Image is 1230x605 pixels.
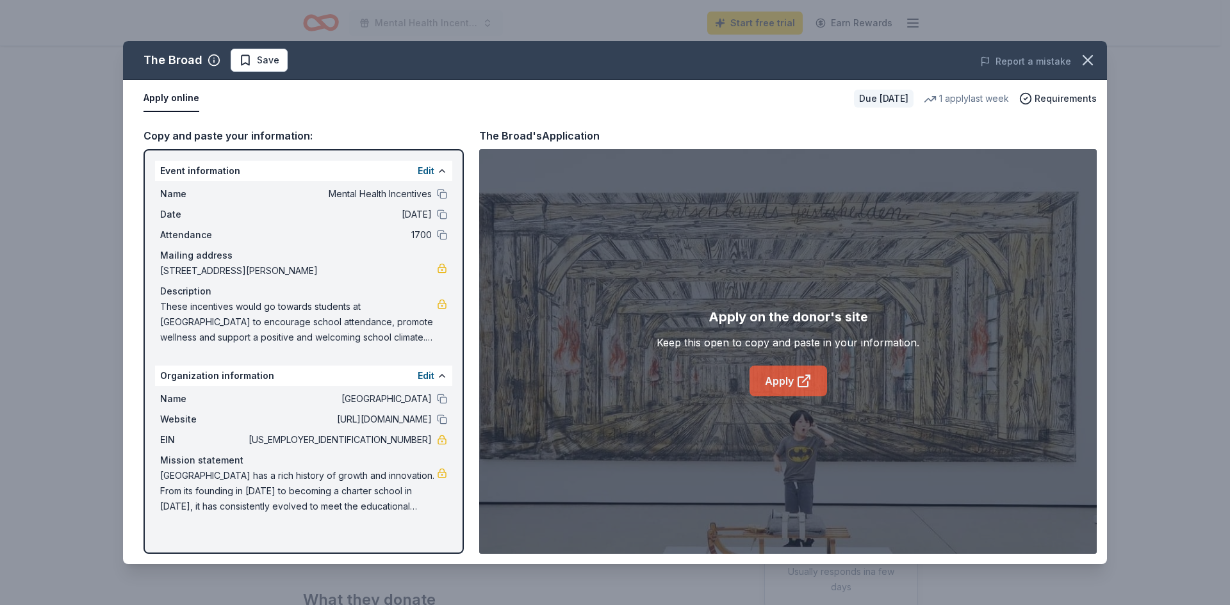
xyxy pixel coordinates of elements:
div: Apply on the donor's site [709,307,868,327]
span: [GEOGRAPHIC_DATA] has a rich history of growth and innovation. From its founding in [DATE] to bec... [160,468,437,514]
div: Mission statement [160,453,447,468]
span: These incentives would go towards students at [GEOGRAPHIC_DATA] to encourage school attendance, p... [160,299,437,345]
span: Website [160,412,246,427]
button: Save [231,49,288,72]
button: Apply online [143,85,199,112]
span: [GEOGRAPHIC_DATA] [246,391,432,407]
span: Save [257,52,279,68]
span: [DATE] [246,207,432,222]
div: Event information [155,161,452,181]
div: Organization information [155,366,452,386]
span: Date [160,207,246,222]
div: Description [160,284,447,299]
div: Copy and paste your information: [143,127,464,144]
a: Apply [750,366,827,396]
span: Name [160,186,246,202]
div: Keep this open to copy and paste in your information. [657,335,919,350]
button: Edit [418,368,434,383]
span: Mental Health Incentives [246,186,432,202]
button: Requirements [1019,91,1097,106]
span: [STREET_ADDRESS][PERSON_NAME] [160,263,437,278]
span: EIN [160,432,246,448]
span: 1700 [246,227,432,243]
span: Name [160,391,246,407]
span: Requirements [1035,91,1097,106]
div: The Broad's Application [479,127,600,144]
button: Report a mistake [980,54,1071,69]
button: Edit [418,163,434,179]
div: Mailing address [160,248,447,263]
div: Due [DATE] [854,90,914,108]
div: 1 apply last week [924,91,1009,106]
span: [URL][DOMAIN_NAME] [246,412,432,427]
div: The Broad [143,50,202,70]
span: [US_EMPLOYER_IDENTIFICATION_NUMBER] [246,432,432,448]
span: Attendance [160,227,246,243]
